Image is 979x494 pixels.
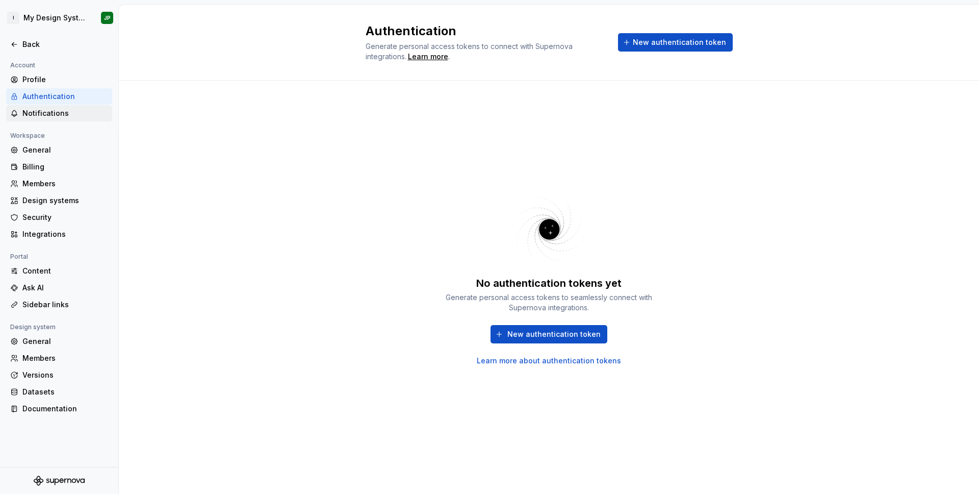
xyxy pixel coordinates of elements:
[6,384,112,400] a: Datasets
[6,333,112,350] a: General
[491,325,607,343] button: New authentication token
[6,176,112,192] a: Members
[6,350,112,366] a: Members
[7,12,19,24] div: I
[22,108,108,118] div: Notifications
[618,33,733,52] button: New authentication token
[6,297,112,313] a: Sidebar links
[22,300,108,310] div: Sidebar links
[477,356,621,366] a: Learn more about authentication tokens
[22,91,108,102] div: Authentication
[22,283,108,293] div: Ask AI
[22,145,108,155] div: General
[6,263,112,279] a: Content
[442,292,656,313] div: Generate personal access tokens to seamlessly connect with Supernova integrations.
[6,130,49,142] div: Workspace
[22,162,108,172] div: Billing
[22,179,108,189] div: Members
[507,329,601,339] span: New authentication token
[6,142,112,158] a: General
[22,353,108,363] div: Members
[22,212,108,223] div: Security
[22,39,108,50] div: Back
[6,105,112,121] a: Notifications
[6,321,60,333] div: Design system
[6,59,39,71] div: Account
[6,159,112,175] a: Billing
[366,23,606,39] h2: Authentication
[22,195,108,206] div: Design systems
[6,280,112,296] a: Ask AI
[633,37,726,47] span: New authentication token
[104,14,111,22] div: JP
[6,71,112,88] a: Profile
[6,401,112,417] a: Documentation
[6,367,112,383] a: Versions
[6,226,112,242] a: Integrations
[22,336,108,347] div: General
[408,52,448,62] a: Learn more
[22,404,108,414] div: Documentation
[6,88,112,105] a: Authentication
[406,53,450,61] span: .
[6,209,112,226] a: Security
[23,13,89,23] div: My Design System
[22,370,108,380] div: Versions
[22,229,108,239] div: Integrations
[34,476,85,486] svg: Supernova Logo
[6,251,32,263] div: Portal
[2,7,116,29] button: IMy Design SystemJP
[22,75,108,85] div: Profile
[22,387,108,397] div: Datasets
[366,42,575,61] span: Generate personal access tokens to connect with Supernova integrations.
[476,276,622,290] div: No authentication tokens yet
[22,266,108,276] div: Content
[6,36,112,53] a: Back
[6,192,112,209] a: Design systems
